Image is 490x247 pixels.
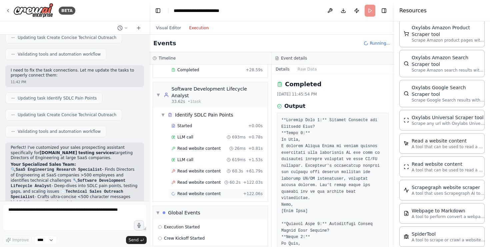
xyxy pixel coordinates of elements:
[412,184,485,191] div: Scrapegraph website scraper
[272,65,294,74] button: Details
[412,68,485,73] p: Scrape Amazon search results with Oxylabs Amazon Search Scraper
[412,121,485,126] p: Scrape any url with Oxylabs Universal Scraper
[248,146,263,151] span: + 0.81s
[412,38,485,43] p: Scrape Amazon product pages with Oxylabs Amazon Product Scraper
[18,96,97,101] span: Updating task Identify SDLC Pain Points
[230,180,241,185] span: 60.2s
[412,237,485,243] p: A tool to scrape or crawl a website and return LLM-ready content.
[404,118,409,123] img: OxylabsUniversalScraperTool
[232,168,243,174] span: 60.3s
[188,99,201,104] span: • 1 task
[399,7,427,15] h4: Resources
[285,80,321,89] h2: Completed
[412,137,485,144] div: Read a website content
[126,236,147,244] button: Send
[412,191,485,196] p: A tool that uses Scrapegraph AI to intelligently scrape website content.
[156,210,159,215] span: ▼
[370,41,390,46] span: Running...
[11,80,139,85] div: 11:42 PM
[164,236,205,241] span: Crew Kickoff Started
[404,164,409,169] img: ScrapeWebsiteTool
[174,7,235,14] nav: breadcrumb
[404,187,409,193] img: ScrapegraphScrapeTool
[185,24,213,32] button: Execution
[159,56,176,61] h3: Timeline
[235,146,246,151] span: 26ms
[177,157,193,162] span: LLM call
[161,112,165,118] span: ▼
[284,102,305,110] h3: Output
[412,231,485,237] div: SpiderTool
[177,191,221,196] span: Read website content
[412,54,485,68] div: Oxylabs Amazon Search Scraper tool
[243,180,263,185] span: + 122.03s
[243,191,263,196] span: + 122.06s
[281,56,307,61] h3: Event details
[412,161,485,167] div: Read website content
[11,68,139,78] p: I need to fix the task connections. Let me update the tasks to properly connect them:
[412,24,485,38] div: Oxylabs Amazon Product Scraper tool
[18,35,116,40] span: Updating task Create Concise Technical Outreach
[412,167,485,173] p: A tool that can be used to read a website content.
[404,234,409,239] img: SpiderTool
[156,92,160,98] span: ▼
[246,67,263,73] span: + 28.59s
[412,84,485,98] div: Oxylabs Google Search Scraper tool
[59,7,75,15] div: BETA
[379,6,389,15] button: Hide right sidebar
[177,123,192,128] span: Started
[412,98,485,103] p: Scrape Google Search results with Oxylabs Google Search Scraper
[404,141,409,146] img: ScrapeElementFromWebsiteTool
[3,236,32,244] button: Improve
[248,157,263,162] span: + 1.53s
[177,134,193,140] span: LLM call
[248,134,263,140] span: + 0.78s
[164,224,200,230] span: Execution Started
[16,167,102,172] code: SaaS Engineering Research Specialist
[11,145,139,161] p: Perfect! I've customized your sales prospecting assistant specifically for targeting Directors of...
[11,162,76,167] strong: Your Specialized Sales Team:
[412,214,485,219] p: A tool to perform convert a webpage to markdown to make it easier for LLMs to understand
[168,209,200,216] div: Global Events
[153,6,163,15] button: Hide left sidebar
[248,123,263,128] span: + 0.00s
[18,52,101,57] span: Validating tools and automation workflow
[404,211,409,216] img: SerplyWebpageToMarkdownTool
[175,112,233,118] div: Identify SDLC Pain Points
[18,112,116,118] span: Updating task Create Concise Technical Outreach
[232,134,246,140] span: 693ms
[412,114,485,121] div: Oxylabs Universal Scraper tool
[133,24,144,32] button: Start a new chat
[246,168,263,174] span: + 61.79s
[172,99,185,104] span: 33.62s
[277,92,389,97] div: [DATE] 11:45:54 PM
[177,180,221,185] span: Read website content
[404,61,409,66] img: OxylabsAmazonSearchScraperTool
[115,24,131,32] button: Switch to previous chat
[129,237,139,243] span: Send
[412,144,485,149] p: A tool that can be used to read a website content.
[412,207,485,214] div: Webpage to Markdown
[134,220,144,230] button: Click to speak your automation idea
[294,65,321,74] button: Raw Data
[152,24,185,32] button: Visual Editor
[172,86,264,99] div: Software Development Lifecycle Analyst
[177,67,199,73] span: Completed
[153,39,176,48] h2: Events
[40,150,114,155] strong: [DOMAIN_NAME] testing services
[18,129,101,134] span: Validating tools and automation workflow
[13,3,53,18] img: Logo
[177,168,221,174] span: Read website content
[404,91,409,96] img: OxylabsGoogleSearchScraperTool
[177,146,221,151] span: Read website content
[404,31,409,36] img: OxylabsAmazonProductScraperTool
[12,237,29,243] span: Improve
[11,167,139,205] p: 🔍 - Finds Directors of Engineering at SaaS companies >500 employees and identifies technical chal...
[232,157,246,162] span: 619ms
[11,189,123,200] code: Technical Sales Outreach Specialist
